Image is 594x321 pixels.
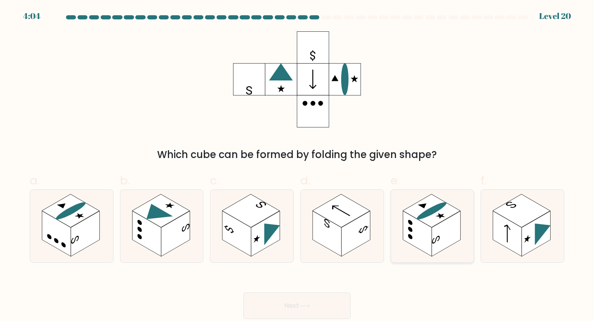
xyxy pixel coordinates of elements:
span: b. [120,172,130,189]
div: 4:04 [23,10,40,22]
button: Next [243,293,351,319]
span: a. [30,172,40,189]
span: d. [300,172,310,189]
span: e. [391,172,400,189]
div: Level 20 [539,10,571,22]
span: f. [481,172,486,189]
div: Which cube can be formed by folding the given shape? [35,147,559,162]
span: c. [210,172,219,189]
